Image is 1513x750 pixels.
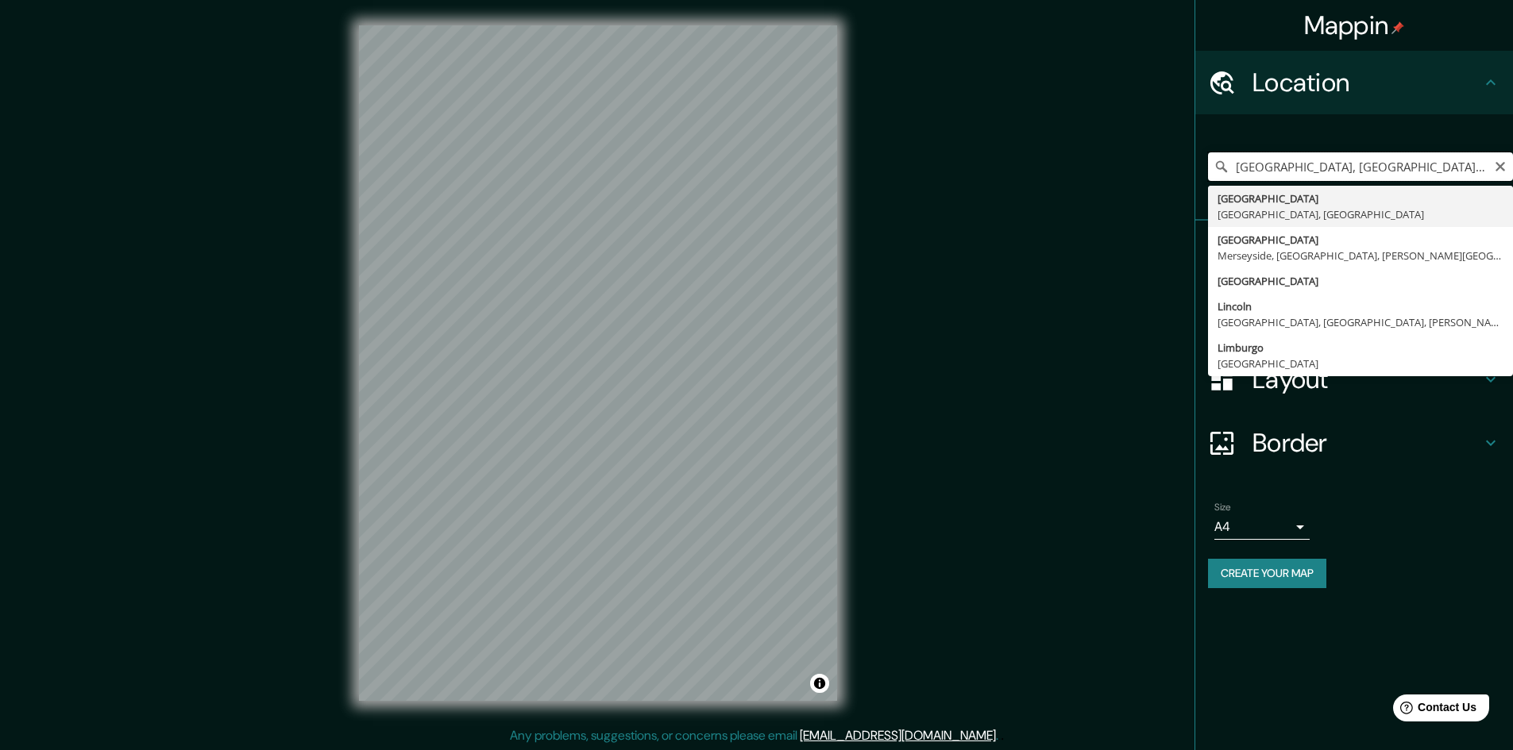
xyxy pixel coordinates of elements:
div: [GEOGRAPHIC_DATA] [1218,232,1503,248]
iframe: Help widget launcher [1372,688,1496,733]
div: Merseyside, [GEOGRAPHIC_DATA], [PERSON_NAME][GEOGRAPHIC_DATA] [1218,248,1503,263]
div: [GEOGRAPHIC_DATA] [1218,356,1503,371]
div: [GEOGRAPHIC_DATA] [1218,190,1503,206]
button: Clear [1494,158,1507,173]
h4: Mappin [1304,10,1405,41]
div: A4 [1214,514,1310,540]
div: [GEOGRAPHIC_DATA] [1218,273,1503,289]
canvas: Map [359,25,837,701]
h4: Border [1252,427,1481,459]
p: Any problems, suggestions, or concerns please email . [510,726,998,745]
div: [GEOGRAPHIC_DATA], [GEOGRAPHIC_DATA], [PERSON_NAME][GEOGRAPHIC_DATA] [1218,314,1503,330]
div: Border [1195,411,1513,475]
label: Size [1214,501,1231,514]
input: Pick your city or area [1208,152,1513,181]
div: . [998,726,1001,745]
div: Location [1195,51,1513,114]
img: pin-icon.png [1391,21,1404,34]
button: Create your map [1208,559,1326,588]
button: Toggle attribution [810,674,829,693]
a: [EMAIL_ADDRESS][DOMAIN_NAME] [800,727,996,744]
h4: Location [1252,67,1481,98]
h4: Layout [1252,363,1481,395]
div: Style [1195,284,1513,348]
div: Pins [1195,221,1513,284]
div: Lincoln [1218,298,1503,314]
div: . [1001,726,1004,745]
div: Limburgo [1218,340,1503,356]
div: [GEOGRAPHIC_DATA], [GEOGRAPHIC_DATA] [1218,206,1503,222]
div: Layout [1195,348,1513,411]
